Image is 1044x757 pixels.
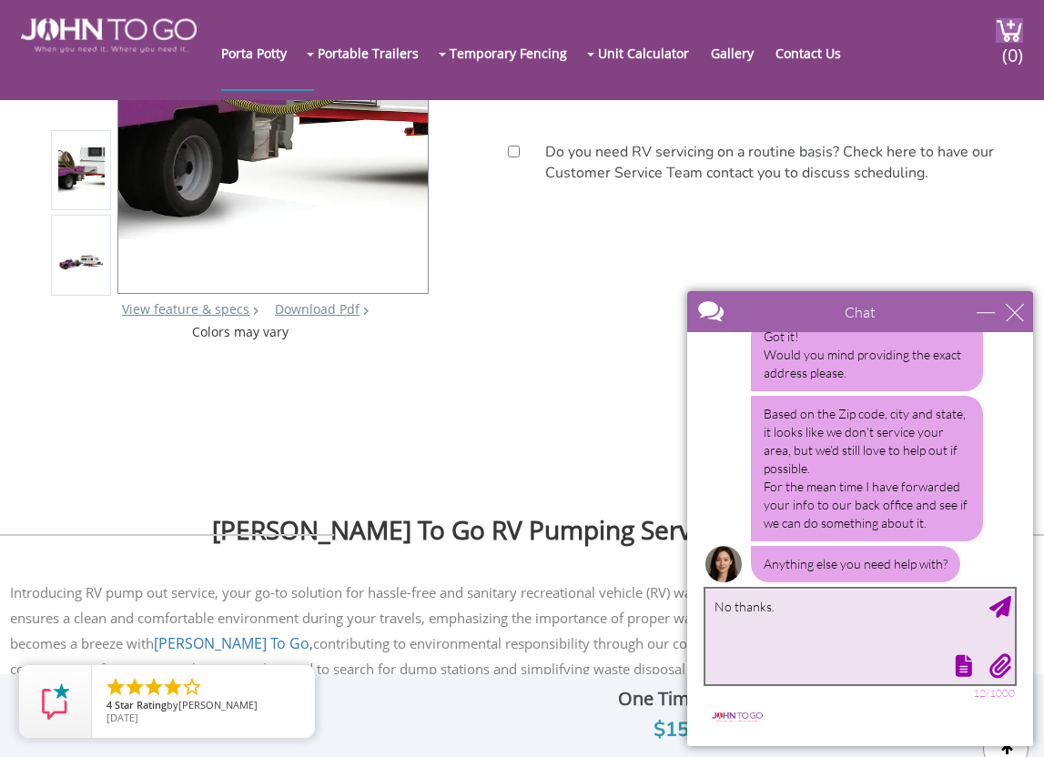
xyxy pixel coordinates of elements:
[10,575,1033,712] p: Introducing RV pump out service, your go-to solution for hassle-free and sanitary recreational ve...
[106,700,300,712] span: by
[37,683,74,720] img: Review Rating
[711,16,772,89] a: Gallery
[275,300,360,318] a: Download Pdf
[363,307,369,315] img: chevron.png
[154,633,313,653] a: [PERSON_NAME] To Go,
[775,16,859,89] a: Contact Us
[105,676,127,698] li: 
[115,698,167,712] span: Star Rating
[162,676,184,698] li: 
[536,142,1019,184] label: Do you need RV servicing on a routine basis? Check here to have our Customer Service Team contact...
[58,147,105,193] img: Product
[318,16,437,89] a: Portable Trailers
[106,698,112,712] span: 4
[676,280,1044,757] iframe: Live Chat Box
[181,676,203,698] li: 
[178,698,258,712] span: [PERSON_NAME]
[51,323,430,341] div: Colors may vary
[124,676,146,698] li: 
[106,711,138,724] span: [DATE]
[253,307,258,315] img: right arrow icon
[143,676,165,698] li: 
[564,683,819,714] div: One Time Charge
[1002,28,1024,67] span: (0)
[996,18,1023,43] img: cart a
[122,300,249,318] a: View feature & specs
[58,253,105,270] img: Product
[221,16,305,89] a: Porta Potty
[564,714,819,746] div: $150.00
[21,18,197,53] img: JOHN to go
[450,16,585,89] a: Temporary Fencing
[598,16,707,89] a: Unit Calculator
